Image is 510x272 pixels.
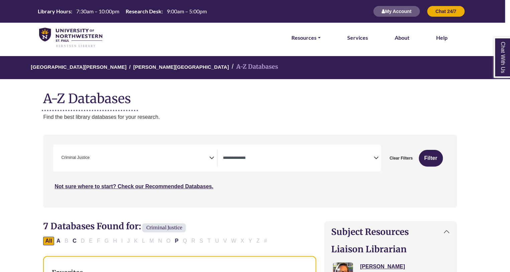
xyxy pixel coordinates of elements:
li: Criminal Justice [58,155,90,161]
span: Criminal Justice [142,223,186,232]
a: [PERSON_NAME][GEOGRAPHIC_DATA] [133,63,229,70]
a: [GEOGRAPHIC_DATA][PERSON_NAME] [31,63,126,70]
span: Criminal Justice [61,155,90,161]
nav: breadcrumb [43,56,457,79]
span: 9:00am – 5:00pm [167,8,207,14]
button: Clear Filters [385,150,417,167]
a: Hours Today [35,8,210,15]
th: Library Hours: [35,8,73,15]
span: 7 Databases Found for: [43,221,141,232]
a: [PERSON_NAME] [360,264,405,269]
h2: Liaison Librarian [331,244,450,254]
a: Help [436,33,448,42]
button: Filter Results C [71,237,79,245]
th: Research Desk: [123,8,163,15]
button: Subject Resources [325,221,456,242]
button: Filter Results P [173,237,180,245]
a: My Account [373,8,420,14]
span: 7:30am – 10:00pm [76,8,119,14]
div: Alpha-list to filter by first letter of database name [43,238,269,243]
button: Chat 24/7 [427,6,465,17]
button: My Account [373,6,420,17]
li: A-Z Databases [229,62,278,72]
h1: A-Z Databases [43,86,457,106]
a: Resources [291,33,321,42]
textarea: Search [223,156,373,161]
button: Filter Results A [54,237,62,245]
button: All [43,237,54,245]
img: library_home [39,28,102,48]
button: Submit for Search Results [419,150,443,167]
a: Chat 24/7 [427,8,465,14]
textarea: Search [91,156,94,161]
a: About [395,33,409,42]
a: Services [347,33,368,42]
nav: Search filters [43,134,457,207]
a: Not sure where to start? Check our Recommended Databases. [54,184,213,189]
p: Find the best library databases for your research. [43,113,457,121]
table: Hours Today [35,8,210,14]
